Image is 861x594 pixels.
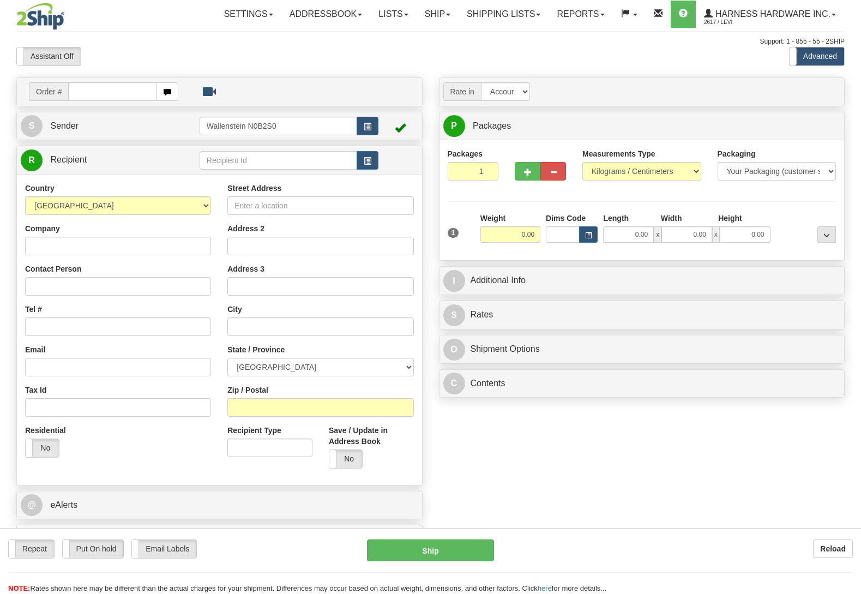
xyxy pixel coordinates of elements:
[200,117,357,135] input: Sender Id
[603,213,629,224] label: Length
[25,385,46,395] label: Tax Id
[582,148,655,159] label: Measurements Type
[704,17,786,28] span: 2617 / Levi
[443,82,481,101] span: Rate in
[718,148,756,159] label: Packaging
[654,226,661,243] span: x
[25,223,60,234] label: Company
[25,304,42,315] label: Tel #
[661,213,682,224] label: Width
[443,115,465,137] span: P
[227,425,281,436] label: Recipient Type
[817,226,836,243] div: ...
[16,3,64,30] img: logo2617.jpg
[443,269,841,292] a: IAdditional Info
[448,148,483,159] label: Packages
[21,115,43,137] span: S
[21,149,179,171] a: R Recipient
[820,544,846,553] b: Reload
[21,149,43,171] span: R
[25,344,45,355] label: Email
[367,539,494,561] button: Ship
[329,450,363,468] label: No
[443,338,841,361] a: OShipment Options
[443,115,841,137] a: P Packages
[26,439,59,457] label: No
[227,263,264,274] label: Address 3
[50,500,77,509] span: eAlerts
[713,9,830,19] span: Harness Hardware Inc.
[21,494,418,517] a: @ eAlerts
[227,183,281,194] label: Street Address
[718,213,742,224] label: Height
[538,584,552,592] a: here
[370,1,416,28] a: Lists
[21,115,200,137] a: S Sender
[459,1,549,28] a: Shipping lists
[216,1,281,28] a: Settings
[443,304,841,326] a: $Rates
[29,82,68,101] span: Order #
[790,47,844,65] label: Advanced
[16,37,845,46] div: Support: 1 - 855 - 55 - 2SHIP
[329,425,414,447] label: Save / Update in Address Book
[473,121,511,130] span: Packages
[448,228,459,238] span: 1
[25,425,66,436] label: Residential
[63,540,124,558] label: Put On hold
[50,155,87,164] span: Recipient
[25,183,55,194] label: Country
[132,540,196,558] label: Email Labels
[50,121,79,130] span: Sender
[443,373,465,394] span: C
[712,226,720,243] span: x
[443,339,465,361] span: O
[25,263,81,274] label: Contact Person
[200,151,357,170] input: Recipient Id
[21,494,43,516] span: @
[836,241,860,352] iframe: chat widget
[417,1,459,28] a: Ship
[17,47,81,65] label: Assistant Off
[546,213,586,224] label: Dims Code
[227,304,242,315] label: City
[696,1,844,28] a: Harness Hardware Inc. 2617 / Levi
[443,270,465,292] span: I
[281,1,371,28] a: Addressbook
[9,540,54,558] label: Repeat
[480,213,505,224] label: Weight
[813,539,853,558] button: Reload
[8,584,30,592] span: NOTE:
[227,385,268,395] label: Zip / Postal
[443,373,841,395] a: CContents
[227,223,264,234] label: Address 2
[549,1,612,28] a: Reports
[227,196,413,215] input: Enter a location
[227,344,285,355] label: State / Province
[443,304,465,326] span: $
